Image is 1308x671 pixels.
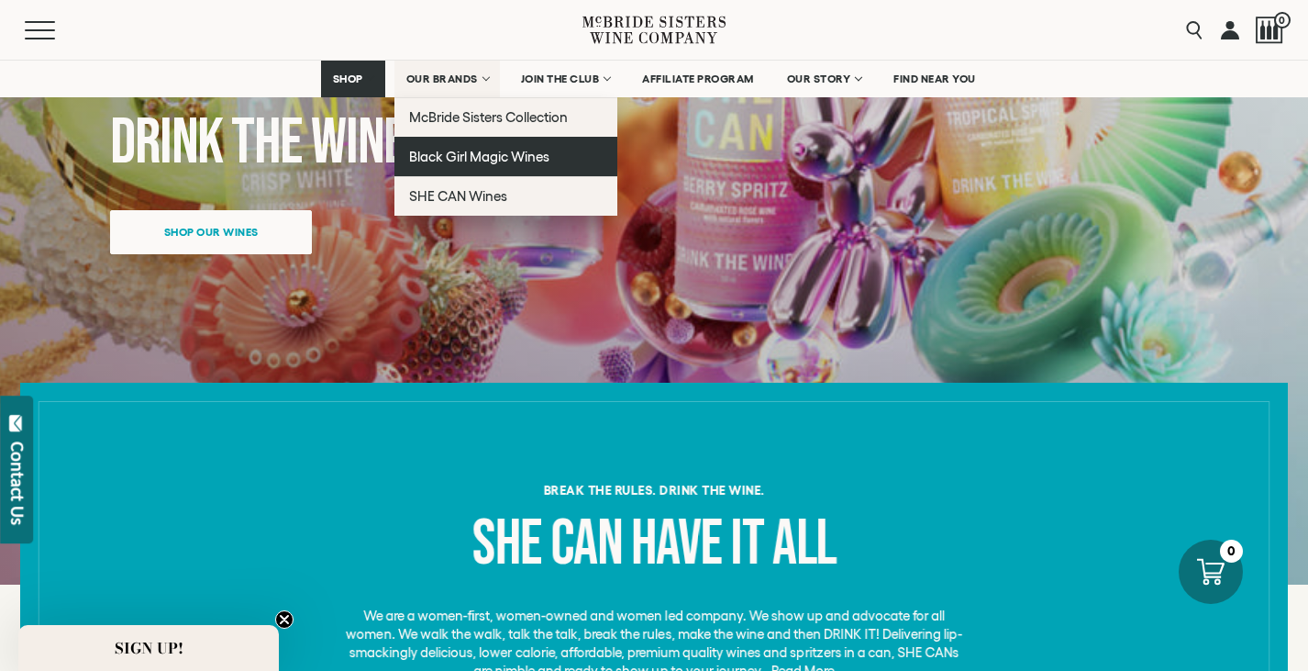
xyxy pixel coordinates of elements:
[550,506,622,583] span: can
[311,105,417,182] span: Wine.
[630,61,766,97] a: AFFILIATE PROGRAM
[394,137,617,176] a: Black Girl Magic Wines
[231,105,303,182] span: the
[132,214,291,250] span: Shop our wines
[275,610,294,629] button: Close teaser
[1220,540,1243,563] div: 0
[394,61,500,97] a: OUR BRANDS
[18,625,279,671] div: SIGN UP!Close teaser
[881,61,988,97] a: FIND NEAR YOU
[630,506,722,583] span: have
[409,149,549,164] span: Black Girl Magic Wines
[34,484,1274,497] h6: Break the rules. Drink the Wine.
[110,105,223,182] span: Drink
[110,210,312,254] a: Shop our wines
[787,73,851,85] span: OUR STORY
[472,506,542,583] span: she
[394,97,617,137] a: McBride Sisters Collection
[509,61,622,97] a: JOIN THE CLUB
[775,61,873,97] a: OUR STORY
[394,176,617,216] a: SHE CAN Wines
[642,73,754,85] span: AFFILIATE PROGRAM
[406,73,478,85] span: OUR BRANDS
[409,109,569,125] span: McBride Sisters Collection
[731,506,764,583] span: it
[409,188,507,204] span: SHE CAN Wines
[115,637,183,659] span: SIGN UP!
[333,73,364,85] span: SHOP
[321,61,385,97] a: SHOP
[8,442,27,525] div: Contact Us
[772,506,836,583] span: all
[893,73,976,85] span: FIND NEAR YOU
[25,21,91,39] button: Mobile Menu Trigger
[521,73,600,85] span: JOIN THE CLUB
[1274,12,1291,28] span: 0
